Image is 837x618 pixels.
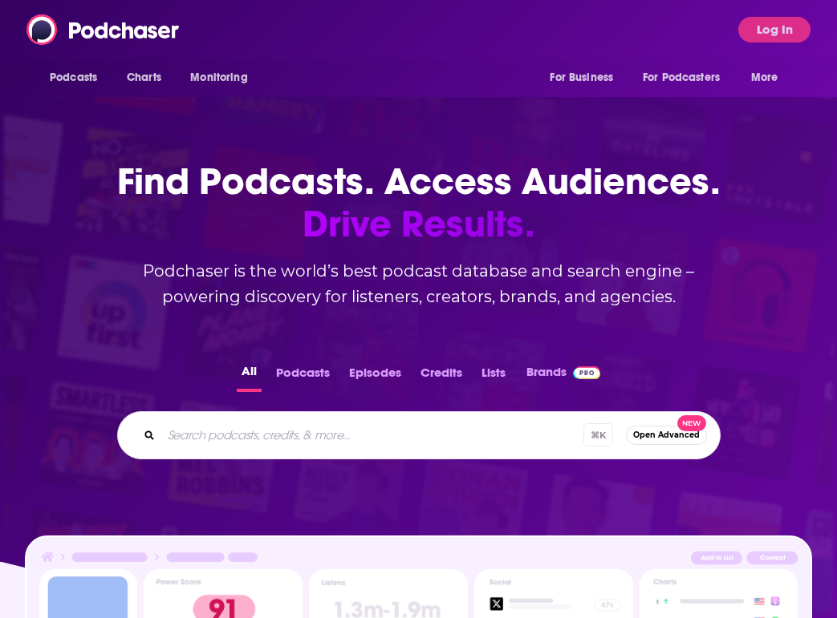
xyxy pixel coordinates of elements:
[98,203,740,245] span: Drive Results.
[39,63,118,93] button: open menu
[643,67,720,89] span: For Podcasters
[39,550,797,569] img: Podcast Insights Header
[179,63,268,93] button: open menu
[190,67,247,89] span: Monitoring
[237,361,262,392] button: All
[98,160,740,245] h1: Find Podcasts. Access Audiences.
[626,426,707,445] button: Open AdvancedNew
[477,361,510,392] button: Lists
[633,430,700,439] span: Open Advanced
[632,63,743,93] button: open menu
[116,63,171,93] a: Charts
[344,361,406,392] button: Episodes
[50,67,97,89] span: Podcasts
[738,17,811,42] button: Log In
[677,415,706,432] span: New
[161,422,583,448] input: Search podcasts, credits, & more...
[271,361,335,392] button: Podcasts
[98,258,740,309] h2: Podchaser is the world’s best podcast database and search engine – powering discovery for listene...
[550,67,613,89] span: For Business
[583,423,613,446] span: ⌘ K
[526,361,601,392] a: BrandsPodchaser Pro
[740,63,798,93] button: open menu
[751,67,778,89] span: More
[26,14,181,45] img: Podchaser - Follow, Share and Rate Podcasts
[573,366,601,379] img: Podchaser Pro
[538,63,633,93] button: open menu
[416,361,467,392] button: Credits
[127,67,161,89] span: Charts
[117,411,721,459] div: Search podcasts, credits, & more...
